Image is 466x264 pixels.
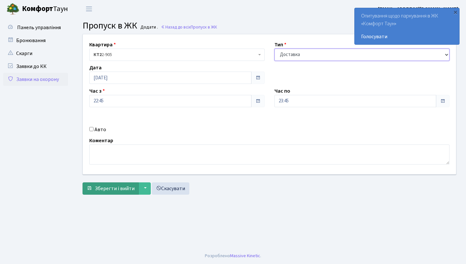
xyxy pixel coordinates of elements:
[22,4,68,15] span: Таун
[89,87,105,95] label: Час з
[22,4,53,14] b: Комфорт
[3,73,68,86] a: Заявки на охорону
[95,185,135,192] span: Зберегти і вийти
[89,64,102,72] label: Дата
[89,41,116,49] label: Квартира
[94,52,257,58] span: <b>КТ2</b>&nbsp;&nbsp;&nbsp;2-905
[378,6,458,13] b: [EMAIL_ADDRESS][DOMAIN_NAME]
[3,21,68,34] a: Панель управління
[94,126,106,133] label: Авто
[83,182,139,195] button: Зберегти і вийти
[3,34,68,47] a: Бронювання
[361,33,453,40] a: Голосувати
[17,24,61,31] span: Панель управління
[6,3,19,16] img: logo.png
[452,9,459,15] div: ×
[191,24,217,30] span: Пропуск в ЖК
[152,182,189,195] a: Скасувати
[3,60,68,73] a: Заявки до КК
[205,252,261,259] div: Розроблено .
[3,47,68,60] a: Скарги
[355,8,459,44] div: Опитування щодо паркування в ЖК «Комфорт Таун»
[230,252,260,259] a: Massive Kinetic
[89,49,265,61] span: <b>КТ2</b>&nbsp;&nbsp;&nbsp;2-905
[81,4,97,14] button: Переключити навігацію
[139,25,158,30] small: Додати .
[94,52,102,58] b: КТ2
[89,137,113,144] label: Коментар
[274,87,290,95] label: Час по
[83,19,137,32] span: Пропуск в ЖК
[274,41,286,49] label: Тип
[161,24,217,30] a: Назад до всіхПропуск в ЖК
[378,5,458,13] a: [EMAIL_ADDRESS][DOMAIN_NAME]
